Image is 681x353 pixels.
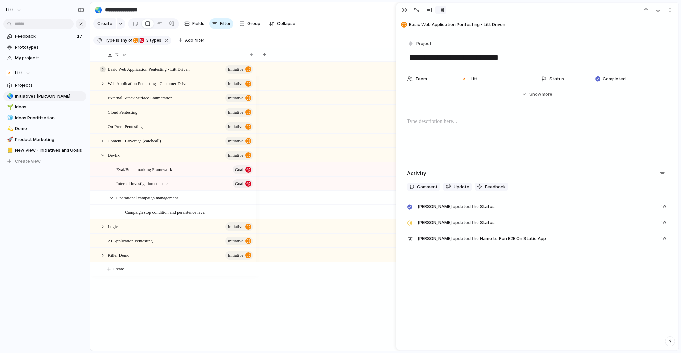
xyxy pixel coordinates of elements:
[182,18,207,29] button: Fields
[15,33,75,40] span: Feedback
[471,76,478,82] span: Litt
[228,222,243,231] span: initiative
[15,115,84,121] span: Ideas Prioritization
[77,33,84,40] span: 17
[603,76,626,82] span: Completed
[116,37,119,43] span: is
[209,18,233,29] button: Filter
[119,37,132,43] span: any of
[406,39,434,49] button: Project
[6,7,13,13] span: Litt
[15,55,84,61] span: My projects
[485,184,506,190] span: Feedback
[453,203,479,210] span: updated the
[542,91,552,98] span: more
[108,65,190,73] span: Basic Web Application Pentesting - Litt Driven
[399,19,675,30] button: Basic Web Application Pentesting - Litt Driven
[7,92,12,100] div: 🌏
[225,137,253,145] button: initiative
[228,108,243,117] span: initiative
[116,165,172,173] span: Eval/Benchmarking Framework
[115,51,126,58] span: Name
[105,37,115,43] span: Type
[3,80,86,90] a: Projects
[3,5,25,15] button: Litt
[108,108,137,116] span: Cloud Pentesting
[225,122,253,131] button: initiative
[6,115,13,121] button: 🧊
[475,183,508,191] button: Feedback
[15,147,84,154] span: New View - Initiatives and Goals
[3,135,86,145] div: 🚀Product Marketing
[144,37,161,43] span: types
[15,44,84,51] span: Prototypes
[418,218,657,227] span: Status
[407,170,426,177] h2: Activity
[175,36,208,45] button: Add filter
[3,91,86,101] a: 🌏Initiatives [PERSON_NAME]
[6,93,13,100] button: 🌏
[108,79,190,87] span: Web Application Pentesting - Customer Driven
[6,125,13,132] button: 💫
[549,76,564,82] span: Status
[220,20,231,27] span: Filter
[144,38,150,43] span: 3
[3,156,86,166] button: Create view
[529,91,541,98] span: Show
[116,194,178,201] span: Operational campaign management
[225,65,253,74] button: initiative
[493,235,498,242] span: to
[108,151,120,159] span: DevEx
[235,165,243,174] span: Goal
[3,102,86,112] a: 🌱Ideas
[108,122,143,130] span: On-Prem Pentesting
[15,136,84,143] span: Product Marketing
[418,234,657,243] span: Name Run E2E On Static App
[418,203,452,210] span: [PERSON_NAME]
[454,184,469,190] span: Update
[6,136,13,143] button: 🚀
[225,251,253,260] button: initiative
[3,145,86,155] div: 📒New View - Initiatives and Goals
[7,114,12,122] div: 🧊
[225,94,253,102] button: initiative
[228,79,243,88] span: initiative
[416,40,432,47] span: Project
[661,234,668,242] span: 1w
[228,136,243,146] span: initiative
[108,137,161,144] span: Content - Coverage (catchcall)
[93,18,116,29] button: Create
[93,5,104,15] button: 🌏
[15,93,84,100] span: Initiatives [PERSON_NAME]
[3,124,86,134] a: 💫Demo
[418,219,452,226] span: [PERSON_NAME]
[661,218,668,226] span: 1w
[6,147,13,154] button: 📒
[453,235,479,242] span: updated the
[15,104,84,110] span: Ideas
[3,42,86,52] a: Prototypes
[228,93,243,103] span: initiative
[277,20,295,27] span: Collapse
[95,5,102,14] div: 🌏
[409,21,675,28] span: Basic Web Application Pentesting - Litt Driven
[125,208,205,216] span: Campaign stop condition and persistence level
[415,76,427,82] span: Team
[6,104,13,110] button: 🌱
[113,266,124,272] span: Create
[661,202,668,210] span: 1w
[15,82,84,89] span: Projects
[418,235,452,242] span: [PERSON_NAME]
[233,165,253,174] button: Goal
[7,125,12,133] div: 💫
[15,158,41,165] span: Create view
[453,219,479,226] span: updated the
[7,147,12,154] div: 📒
[108,251,129,259] span: Killer Demo
[15,125,84,132] span: Demo
[228,65,243,74] span: initiative
[233,179,253,188] button: Goal
[185,37,204,43] span: Add filter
